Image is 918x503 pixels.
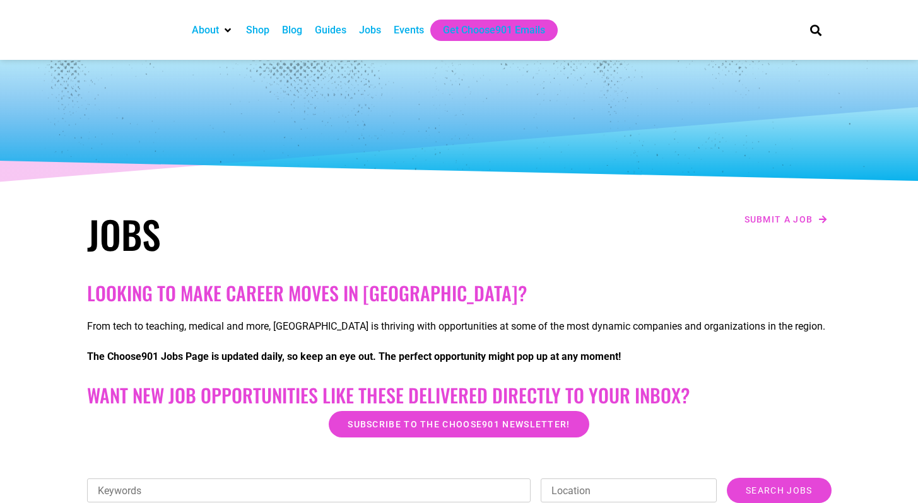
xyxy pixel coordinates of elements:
strong: The Choose901 Jobs Page is updated daily, so keep an eye out. The perfect opportunity might pop u... [87,350,621,362]
a: Jobs [359,23,381,38]
span: Submit a job [744,215,813,224]
h2: Want New Job Opportunities like these Delivered Directly to your Inbox? [87,384,832,407]
input: Keywords [87,478,531,502]
a: About [192,23,219,38]
a: Get Choose901 Emails [443,23,545,38]
a: Blog [282,23,302,38]
h2: Looking to make career moves in [GEOGRAPHIC_DATA]? [87,282,832,304]
a: Guides [315,23,346,38]
p: From tech to teaching, medical and more, [GEOGRAPHIC_DATA] is thriving with opportunities at some... [87,319,832,334]
input: Search Jobs [727,478,831,503]
div: Search [805,20,826,40]
a: Subscribe to the Choose901 newsletter! [329,411,589,437]
input: Location [541,478,717,502]
div: About [185,20,240,41]
a: Submit a job [741,211,832,228]
span: Subscribe to the Choose901 newsletter! [348,420,570,429]
a: Shop [246,23,269,38]
nav: Main nav [185,20,789,41]
a: Events [394,23,424,38]
h1: Jobs [87,211,453,257]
